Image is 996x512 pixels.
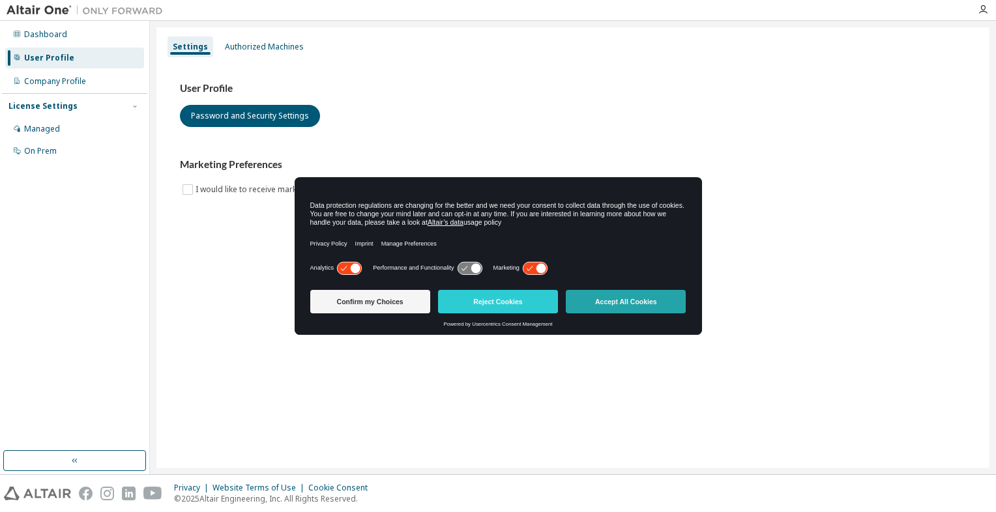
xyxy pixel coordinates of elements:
[100,487,114,500] img: instagram.svg
[196,182,387,197] label: I would like to receive marketing emails from Altair
[4,487,71,500] img: altair_logo.svg
[24,124,60,134] div: Managed
[24,146,57,156] div: On Prem
[174,483,212,493] div: Privacy
[24,29,67,40] div: Dashboard
[24,76,86,87] div: Company Profile
[225,42,304,52] div: Authorized Machines
[24,53,74,63] div: User Profile
[180,158,966,171] h3: Marketing Preferences
[7,4,169,17] img: Altair One
[8,101,78,111] div: License Settings
[174,493,375,504] p: © 2025 Altair Engineering, Inc. All Rights Reserved.
[143,487,162,500] img: youtube.svg
[212,483,308,493] div: Website Terms of Use
[308,483,375,493] div: Cookie Consent
[79,487,93,500] img: facebook.svg
[122,487,136,500] img: linkedin.svg
[180,105,320,127] button: Password and Security Settings
[180,82,966,95] h3: User Profile
[173,42,208,52] div: Settings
